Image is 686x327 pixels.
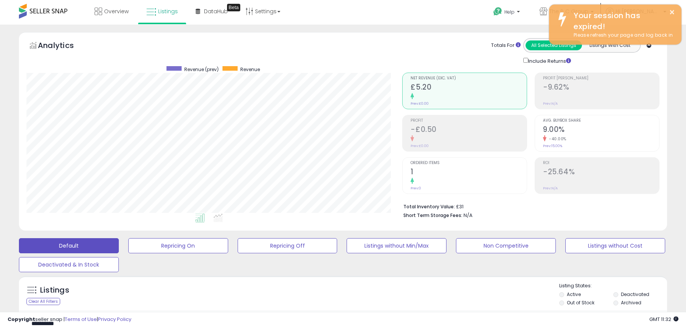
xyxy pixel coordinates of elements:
div: Tooltip anchor [227,4,240,11]
small: -40.00% [546,136,566,142]
span: Help [504,9,515,15]
p: Listing States: [559,282,667,290]
label: Active [567,291,581,298]
h2: -9.62% [543,83,659,93]
small: Prev: 0 [411,186,421,191]
span: Revenue [240,66,260,73]
span: Profit [PERSON_NAME] [543,76,659,81]
button: Default [19,238,119,253]
small: Prev: N/A [543,101,558,106]
h2: 1 [411,167,527,178]
div: Please refresh your page and log back in [568,32,676,39]
span: Net Revenue (Exc. VAT) [411,76,527,81]
strong: Copyright [8,316,35,323]
span: Overview [104,8,129,15]
button: Deactivated & In Stock [19,257,119,272]
span: 2025-08-12 11:32 GMT [649,316,678,323]
div: Your session has expired! [568,10,676,32]
h5: Analytics [38,40,89,53]
h2: -25.64% [543,167,659,178]
button: × [669,8,675,17]
h2: 9.00% [543,125,659,135]
button: Non Competitive [456,238,556,253]
label: Archived [621,299,641,306]
a: Privacy Policy [98,316,131,323]
div: seller snap | | [8,316,131,323]
a: Help [487,1,527,25]
button: Listings With Cost [582,40,638,50]
div: Totals For [491,42,521,49]
div: Clear All Filters [26,298,60,305]
h2: £5.20 [411,83,527,93]
span: Revenue (prev) [184,66,219,73]
span: Listings [158,8,178,15]
small: Prev: 15.00% [543,144,562,148]
div: Include Returns [518,56,580,65]
b: Short Term Storage Fees: [403,212,462,219]
i: Get Help [493,7,502,16]
span: Avg. Buybox Share [543,119,659,123]
button: Repricing Off [238,238,338,253]
label: Out of Stock [567,299,594,306]
button: Repricing On [128,238,228,253]
label: Deactivated [621,291,649,298]
h5: Listings [40,285,69,296]
span: N/A [464,212,473,219]
a: Terms of Use [65,316,97,323]
li: £31 [403,201,654,211]
button: Listings without Cost [565,238,665,253]
small: Prev: N/A [543,186,558,191]
span: DataHub [204,8,228,15]
h2: -£0.50 [411,125,527,135]
span: Ordered Items [411,161,527,165]
small: Prev: £0.00 [411,101,429,106]
button: Listings without Min/Max [347,238,446,253]
small: Prev: £0.00 [411,144,429,148]
span: Profit [411,119,527,123]
button: All Selected Listings [526,40,582,50]
b: Total Inventory Value: [403,203,455,210]
span: ROI [543,161,659,165]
